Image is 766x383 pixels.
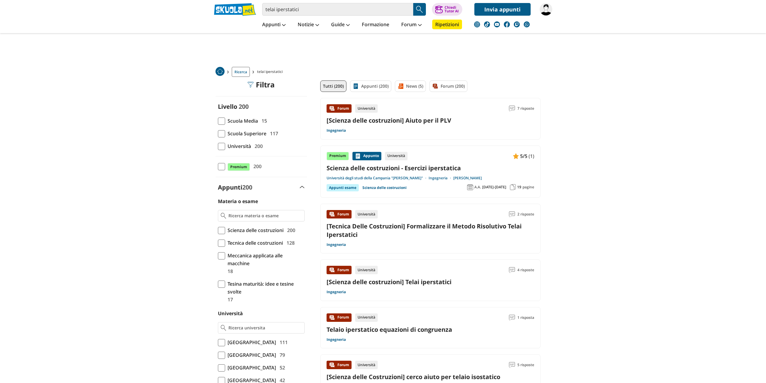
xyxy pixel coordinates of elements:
img: Commenti lettura [509,362,515,368]
img: Commenti lettura [509,105,515,111]
img: Commenti lettura [509,267,515,273]
a: [Scienza delle Costruzioni] cerco aiuto per telaio isostatico [327,373,500,381]
div: Università [355,104,378,113]
div: Filtra [247,80,275,89]
img: WhatsApp [524,21,530,27]
label: Materia o esame [218,198,258,205]
img: Ricerca universita [221,325,226,331]
a: Ingegneria [327,242,346,247]
label: Appunti [218,183,252,191]
div: Appunti esame [327,184,359,191]
span: 1 risposta [517,313,534,322]
img: Forum filtro contenuto [432,83,438,89]
a: News (5) [395,80,426,92]
img: Commenti lettura [509,315,515,321]
span: Tesina maturità: idee e tesine svolte [225,280,305,296]
img: Commenti lettura [509,211,515,217]
input: Cerca appunti, riassunti o versioni [262,3,413,16]
a: Appunti [261,20,287,30]
span: 200 [285,226,295,234]
a: [Scienza delle costruzioni] Telai iperstatici [327,278,451,286]
a: Forum [400,20,423,30]
div: Forum [327,361,352,369]
span: 2 risposte [517,210,534,218]
img: Forum contenuto [329,315,335,321]
img: youtube [494,21,500,27]
a: Ingegneria [429,176,453,181]
span: telai iperstatici [257,67,285,77]
img: tiktok [484,21,490,27]
a: Appunti (200) [350,80,391,92]
a: Home [216,67,225,77]
img: Forum contenuto [329,267,335,273]
img: Apri e chiudi sezione [300,186,305,188]
img: Forum contenuto [329,362,335,368]
a: Notizie [296,20,321,30]
span: 111 [277,338,288,346]
span: 200 [242,183,252,191]
a: Tutti (200) [320,80,346,92]
div: Università [385,152,408,160]
span: [GEOGRAPHIC_DATA] [225,338,276,346]
span: (1) [529,152,534,160]
label: Università [218,310,243,317]
img: twitch [514,21,520,27]
span: [GEOGRAPHIC_DATA] [225,351,276,359]
span: Tecnica delle costruzioni [225,239,283,247]
div: Appunto [352,152,381,160]
img: Forum contenuto [329,105,335,111]
span: Scuola Media [225,117,258,125]
span: 200 [251,162,262,170]
a: Telaio iperstatico equazioni di congruenza [327,325,452,334]
label: Livello [218,102,237,111]
div: Forum [327,104,352,113]
img: Filtra filtri mobile [247,82,253,88]
span: 19 [517,185,521,190]
span: 5/5 [520,152,527,160]
span: 52 [277,364,285,372]
a: Ripetizioni [432,20,462,29]
span: Scienza delle costruzioni [225,226,284,234]
a: [PERSON_NAME] [453,176,482,181]
a: Scienza delle costruzioni [362,184,407,191]
input: Ricerca universita [228,325,302,331]
a: Ingegneria [327,128,346,133]
button: ChiediTutor AI [432,3,462,16]
img: facebook [504,21,510,27]
span: 4 risposte [517,266,534,274]
a: Invia appunti [474,3,531,16]
div: Università [355,266,378,274]
button: Search Button [413,3,426,16]
span: A.A. [474,185,481,190]
span: 117 [268,130,278,137]
span: 7 risposte [517,104,534,113]
img: Cerca appunti, riassunti o versioni [415,5,424,14]
img: Forum contenuto [329,211,335,217]
div: Premium [327,152,349,160]
span: 128 [284,239,295,247]
span: 18 [225,267,233,275]
a: Università degli studi della Campania "[PERSON_NAME]" [327,176,429,181]
img: Anno accademico [467,184,473,190]
span: [DATE]-[DATE] [482,185,506,190]
span: Scuola Superiore [225,130,266,137]
div: Chiedi Tutor AI [445,6,459,13]
a: Ingegneria [327,337,346,342]
a: Forum (200) [430,80,467,92]
a: Scienza delle costruzioni - Esercizi iperstatica [327,164,534,172]
div: Università [355,210,378,218]
img: Appunti filtro contenuto [353,83,359,89]
span: 17 [225,296,233,303]
a: Formazione [360,20,391,30]
img: Appunti contenuto [513,153,519,159]
div: Università [355,361,378,369]
span: Università [225,142,251,150]
span: 200 [252,142,263,150]
div: Forum [327,266,352,274]
img: instagram [474,21,480,27]
span: Premium [228,163,250,171]
span: 5 risposte [517,361,534,369]
div: Forum [327,210,352,218]
a: Ricerca [232,67,250,77]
